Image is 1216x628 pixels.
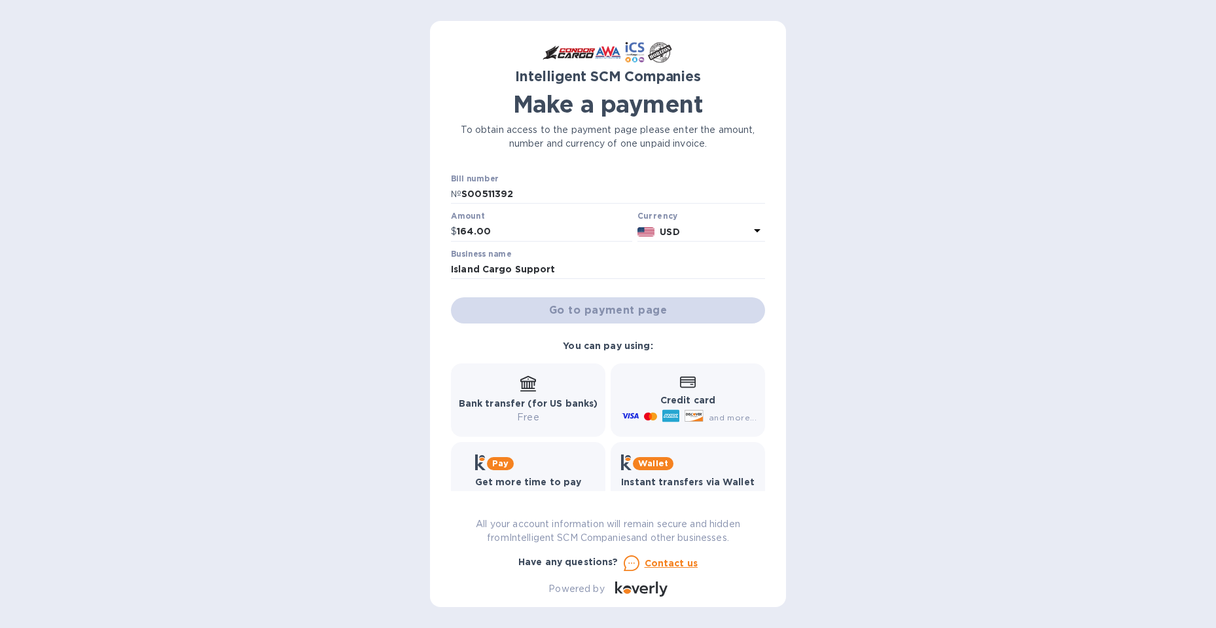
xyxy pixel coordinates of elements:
p: Free [459,411,598,424]
input: Enter business name [451,260,765,280]
p: Free [621,489,755,503]
b: Bank transfer (for US banks) [459,398,598,409]
b: Pay [492,458,509,468]
h1: Make a payment [451,90,765,118]
b: You can pay using: [563,341,653,351]
b: Credit card [660,395,715,405]
label: Bill number [451,175,498,183]
p: All your account information will remain secure and hidden from Intelligent SCM Companies and oth... [451,517,765,545]
label: Business name [451,250,511,258]
span: and more... [709,413,757,422]
b: Have any questions? [518,557,618,567]
p: № [451,187,461,201]
input: Enter bill number [461,185,765,204]
b: Instant transfers via Wallet [621,477,755,487]
b: Wallet [638,458,668,468]
label: Amount [451,213,484,221]
u: Contact us [645,558,698,568]
input: 0.00 [457,222,632,242]
img: USD [637,227,655,236]
b: Get more time to pay [475,477,582,487]
p: $ [451,225,457,238]
p: Powered by [548,582,604,596]
b: Intelligent SCM Companies [515,68,701,84]
b: USD [660,227,679,237]
b: Currency [637,211,678,221]
p: Up to 12 weeks [475,489,582,503]
p: To obtain access to the payment page please enter the amount, number and currency of one unpaid i... [451,123,765,151]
